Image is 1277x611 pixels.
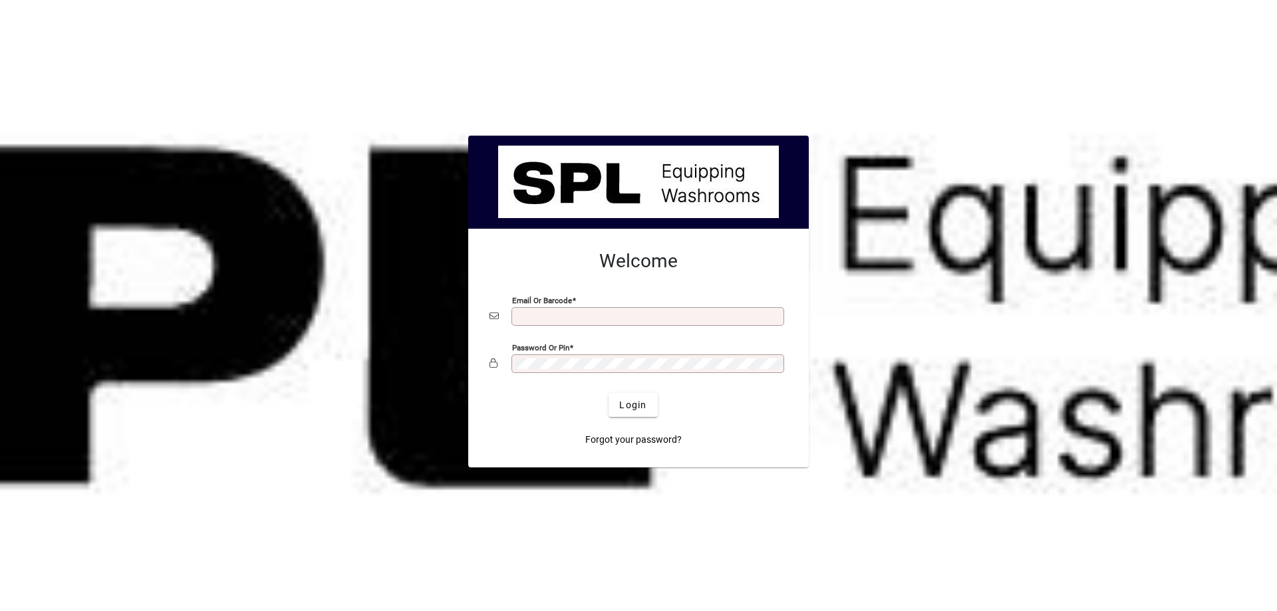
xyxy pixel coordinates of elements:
[580,428,687,451] a: Forgot your password?
[585,433,682,447] span: Forgot your password?
[512,343,569,352] mat-label: Password or Pin
[512,296,572,305] mat-label: Email or Barcode
[619,398,646,412] span: Login
[609,393,657,417] button: Login
[490,250,787,273] h2: Welcome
